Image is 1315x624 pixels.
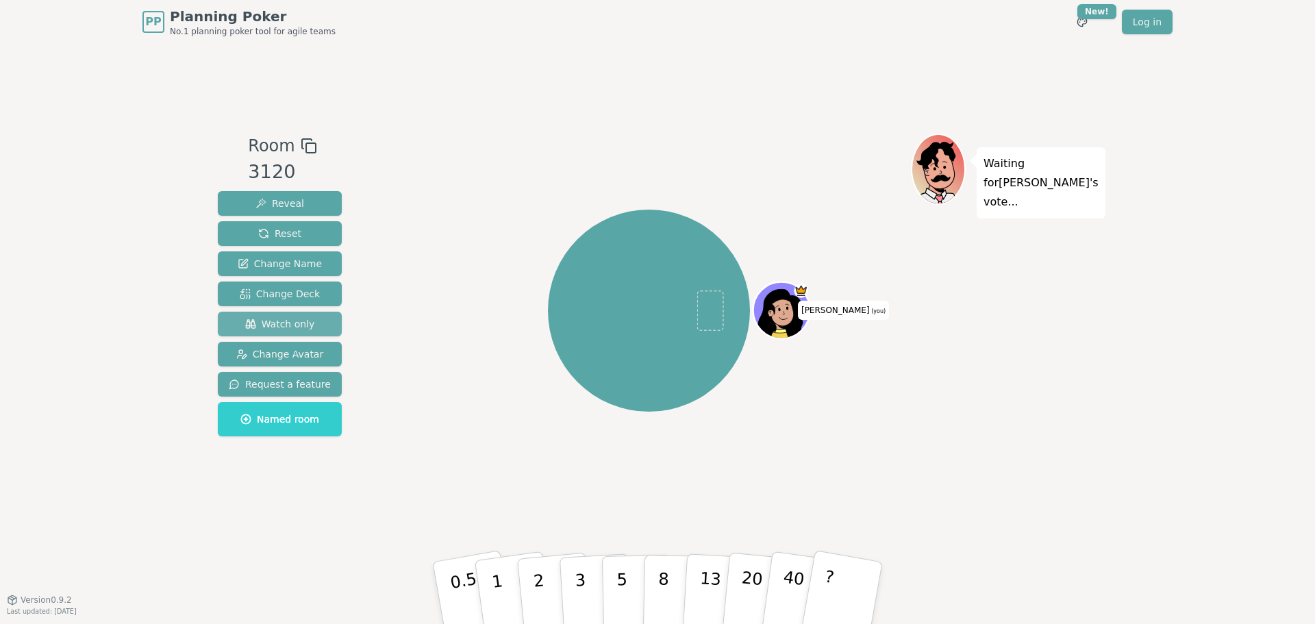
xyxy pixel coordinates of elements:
button: New! [1070,10,1094,34]
button: Reset [218,221,342,246]
span: (you) [870,308,886,314]
button: Version0.9.2 [7,595,72,606]
button: Click to change your avatar [755,284,808,337]
button: Change Name [218,251,342,276]
button: Change Avatar [218,342,342,366]
span: No.1 planning poker tool for agile teams [170,26,336,37]
p: Waiting for [PERSON_NAME] 's vote... [984,154,1099,212]
a: PPPlanning PokerNo.1 planning poker tool for agile teams [142,7,336,37]
span: Change Deck [240,287,320,301]
div: New! [1077,4,1116,19]
span: Version 0.9.2 [21,595,72,606]
span: Change Avatar [236,347,324,361]
span: Room [248,134,295,158]
span: Watch only [245,317,315,331]
span: Reset [258,227,301,240]
button: Request a feature [218,372,342,397]
span: Yasmin is the host [794,284,808,298]
span: Named room [240,412,319,426]
span: Planning Poker [170,7,336,26]
button: Reveal [218,191,342,216]
span: Change Name [238,257,322,271]
span: Click to change your name [798,301,889,320]
span: Reveal [255,197,304,210]
button: Watch only [218,312,342,336]
span: PP [145,14,161,30]
span: Request a feature [229,377,331,391]
span: Last updated: [DATE] [7,608,77,615]
div: 3120 [248,158,316,186]
button: Named room [218,402,342,436]
button: Change Deck [218,282,342,306]
a: Log in [1122,10,1173,34]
